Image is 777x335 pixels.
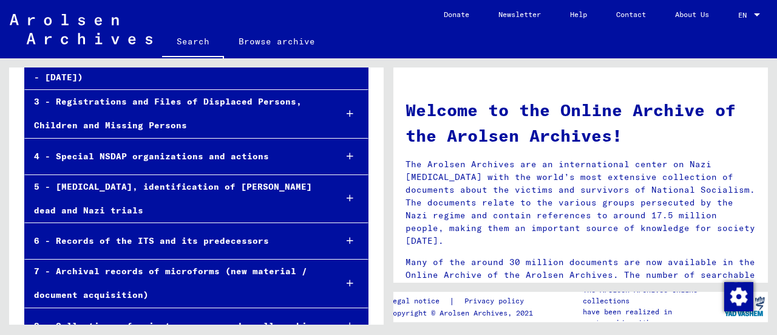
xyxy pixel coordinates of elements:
p: have been realized in partnership with [583,306,721,328]
p: Many of the around 30 million documents are now available in the Online Archive of the Arolsen Ar... [405,256,756,294]
a: Legal notice [388,295,449,308]
a: Privacy policy [455,295,538,308]
h1: Welcome to the Online Archive of the Arolsen Archives! [405,97,756,148]
div: | [388,295,538,308]
img: Zustimmung ändern [724,282,753,311]
div: 7 - Archival records of microforms (new material / document acquisition) [25,260,326,307]
img: yv_logo.png [722,291,767,322]
p: The Arolsen Archives online collections [583,285,721,306]
div: 5 - [MEDICAL_DATA], identification of [PERSON_NAME] dead and Nazi trials [25,175,326,223]
div: 3 - Registrations and Files of Displaced Persons, Children and Missing Persons [25,90,326,137]
div: 4 - Special NSDAP organizations and actions [25,145,326,168]
p: Copyright © Arolsen Archives, 2021 [388,308,538,319]
a: Search [162,27,224,58]
p: The Arolsen Archives are an international center on Nazi [MEDICAL_DATA] with the world’s most ext... [405,158,756,247]
div: Zustimmung ändern [724,281,753,311]
mat-select-trigger: EN [738,10,747,19]
div: 6 - Records of the ITS and its predecessors [25,229,326,253]
a: Browse archive [224,27,330,56]
img: Arolsen_neg.svg [10,14,152,44]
